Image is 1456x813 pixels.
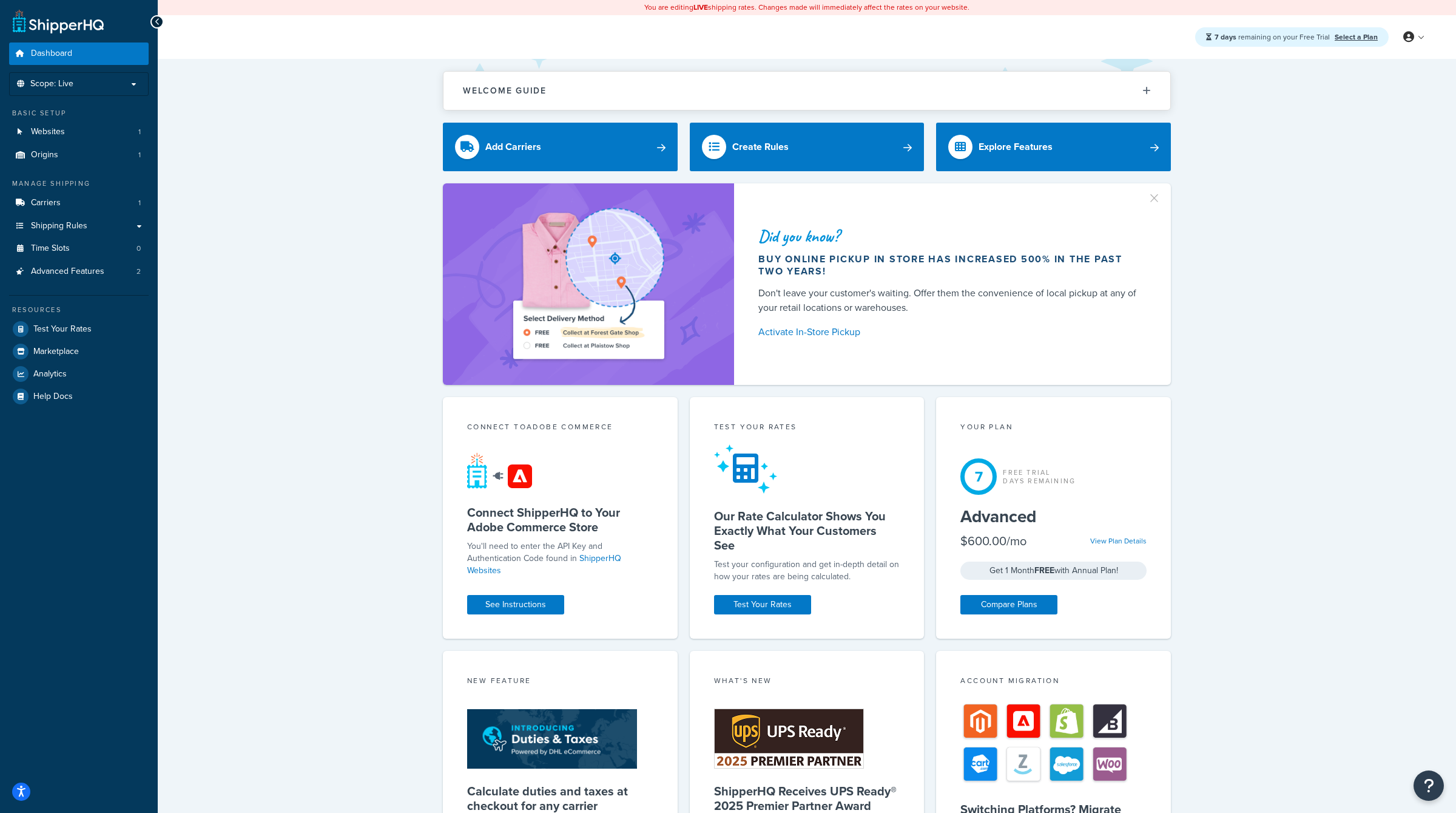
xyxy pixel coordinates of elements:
[979,138,1053,155] div: Explore Features
[1003,468,1076,485] div: Free Trial Days Remaining
[1090,536,1147,546] a: View Plan Details
[9,192,149,214] a: Carriers1
[443,72,1170,110] button: Welcome Guide
[31,127,65,137] span: Websites
[9,121,149,143] li: Websites
[758,286,1142,315] div: Don't leave your customer's waiting. Offer them the convenience of local pickup at any of your re...
[9,43,149,65] a: Dashboard
[960,562,1147,580] div: Get 1 Month with Annual Plan!
[31,221,87,231] span: Shipping Rules
[467,540,653,577] p: You'll need to enter the API Key and Authentication Code found in
[467,505,653,534] h5: Connect ShipperHQ to Your Adobe Commerce Store
[1215,32,1236,43] strong: 7 days
[9,260,149,283] li: Advanced Features
[9,121,149,143] a: Websites1
[467,452,532,490] img: connect-shq-adobe-329fadf0.svg
[9,260,149,283] a: Advanced Features2
[758,253,1142,277] div: Buy online pickup in store has increased 500% in the past two years!
[1414,770,1444,801] button: Open Resource Center
[31,49,72,59] span: Dashboard
[9,108,149,118] div: Basic Setup
[9,179,149,189] div: Manage Shipping
[30,79,73,89] span: Scope: Live
[9,305,149,315] div: Resources
[714,421,900,435] div: Test your rates
[714,509,900,553] h5: Our Rate Calculator Shows You Exactly What Your Customers See
[960,458,997,495] div: 7
[9,237,149,260] a: Time Slots0
[714,595,811,614] a: Test Your Rates
[136,267,141,277] span: 2
[9,192,149,214] li: Carriers
[960,675,1147,689] div: Account Migration
[714,559,900,583] div: Test your configuration and get in-depth detail on how your rates are being calculated.
[467,784,653,813] h5: Calculate duties and taxes at checkout for any carrier
[9,237,149,260] li: Time Slots
[960,421,1147,435] div: Your Plan
[960,532,1026,549] div: $600.00/mo
[443,123,678,171] a: Add Carriers
[9,341,149,362] a: Marketplace
[9,386,149,407] a: Help Docs
[1215,32,1332,43] span: remaining on your Free Trial
[9,144,149,166] a: Origins1
[33,324,92,335] span: Test Your Rates
[9,363,149,385] a: Analytics
[936,123,1171,171] a: Explore Features
[31,198,61,208] span: Carriers
[732,138,789,155] div: Create Rules
[690,123,925,171] a: Create Rules
[467,595,564,614] a: See Instructions
[33,347,79,357] span: Marketplace
[693,2,708,13] b: LIVE
[758,228,1142,245] div: Did you know?
[467,552,621,577] a: ShipperHQ Websites
[758,324,1142,341] a: Activate In-Store Pickup
[136,243,141,254] span: 0
[960,507,1147,526] h5: Advanced
[9,215,149,237] a: Shipping Rules
[479,202,698,367] img: ad-shirt-map-b0359fc47e01cab431d101c4b569394f6a03f54285957d908178d52f29eb9668.png
[714,784,900,813] h5: ShipperHQ Receives UPS Ready® 2025 Premier Partner Award
[485,138,541,155] div: Add Carriers
[1034,564,1054,577] strong: FREE
[960,595,1057,614] a: Compare Plans
[33,392,73,402] span: Help Docs
[138,127,141,137] span: 1
[1335,32,1378,43] a: Select a Plan
[31,150,58,160] span: Origins
[714,675,900,689] div: What's New
[33,369,67,379] span: Analytics
[467,675,653,689] div: New Feature
[9,318,149,340] a: Test Your Rates
[9,144,149,166] li: Origins
[463,86,547,95] h2: Welcome Guide
[138,198,141,208] span: 1
[467,421,653,435] div: Connect to Adobe Commerce
[31,243,70,254] span: Time Slots
[31,267,104,277] span: Advanced Features
[138,150,141,160] span: 1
